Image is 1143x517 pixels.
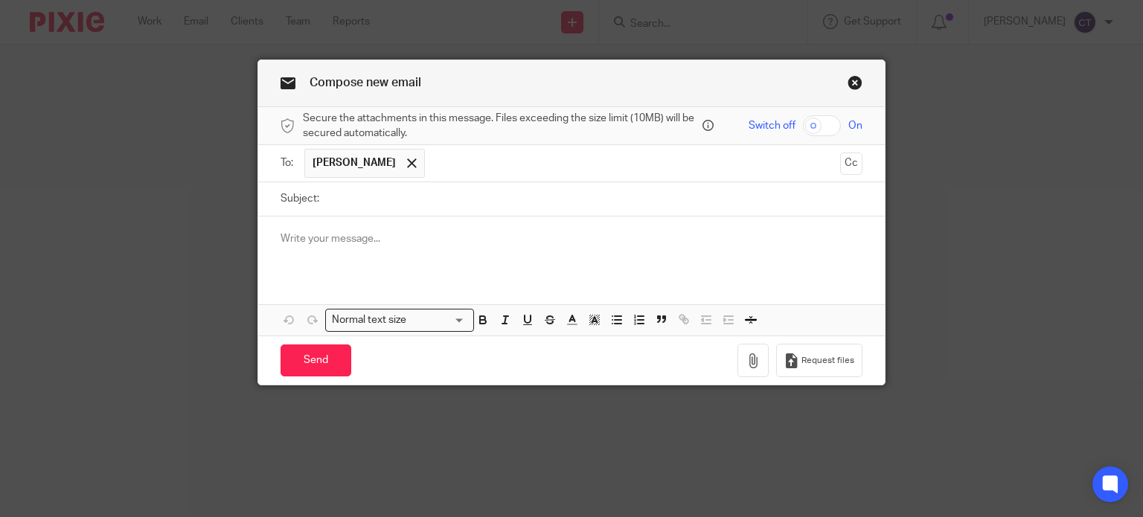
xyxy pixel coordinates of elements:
span: On [848,118,862,133]
span: Secure the attachments in this message. Files exceeding the size limit (10MB) will be secured aut... [303,111,699,141]
button: Request files [776,344,862,377]
span: Request files [801,355,854,367]
span: [PERSON_NAME] [313,155,396,170]
input: Search for option [412,312,465,328]
a: Close this dialog window [848,75,862,95]
span: Normal text size [329,312,410,328]
label: Subject: [281,191,319,206]
span: Compose new email [310,77,421,89]
div: Search for option [325,309,474,332]
button: Cc [840,152,862,175]
span: Switch off [749,118,795,133]
label: To: [281,155,297,170]
input: Send [281,344,351,376]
